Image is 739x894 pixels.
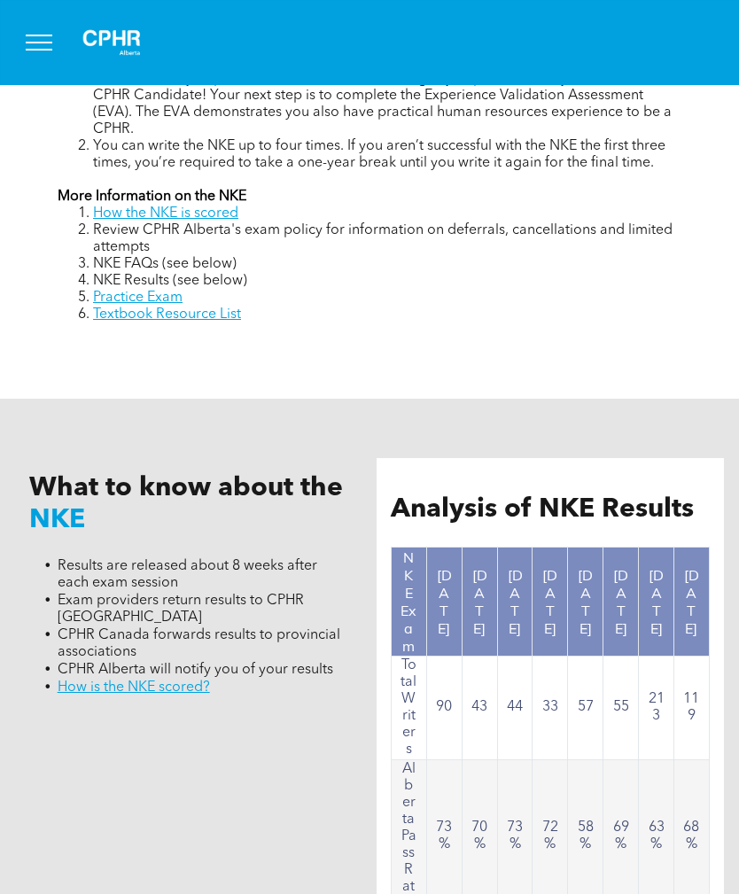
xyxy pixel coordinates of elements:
li: You find out if you passed the NKE [DATE] of writing. If you pass the NKE you become a CPHR Candi... [93,71,681,138]
th: [DATE] [639,547,674,656]
a: Textbook Resource List [93,307,241,322]
span: Results are released about 8 weeks after each exam session [58,559,317,590]
td: 44 [497,656,533,759]
th: [DATE] [673,547,709,656]
li: You can write the NKE up to four times. If you aren’t successful with the NKE the first three tim... [93,138,681,172]
th: [DATE] [497,547,533,656]
th: [DATE] [568,547,603,656]
td: 57 [568,656,603,759]
span: Analysis of NKE Results [391,496,694,523]
th: [DATE] [603,547,639,656]
th: [DATE] [462,547,497,656]
a: How is the NKE scored? [58,680,210,695]
li: NKE Results (see below) [93,273,681,290]
span: What to know about the [29,475,343,501]
td: Total Writers [391,656,426,759]
td: 33 [533,656,568,759]
span: CPHR Canada forwards results to provincial associations [58,628,340,659]
th: [DATE] [426,547,462,656]
td: 213 [639,656,674,759]
td: 90 [426,656,462,759]
a: How the NKE is scored [93,206,238,221]
button: menu [16,19,62,66]
td: 119 [673,656,709,759]
td: 55 [603,656,639,759]
th: [DATE] [533,547,568,656]
li: NKE FAQs (see below) [93,256,681,273]
span: NKE [29,507,85,533]
a: Practice Exam [93,291,183,305]
span: Exam providers return results to CPHR [GEOGRAPHIC_DATA] [58,594,304,625]
strong: More Information on the NKE [58,190,246,204]
img: A white background with a few lines on it [67,14,156,71]
th: NKE Exam [391,547,426,656]
td: 43 [462,656,497,759]
li: Review CPHR Alberta's exam policy for information on deferrals, cancellations and limited attempts [93,222,681,256]
span: CPHR Alberta will notify you of your results [58,663,333,677]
